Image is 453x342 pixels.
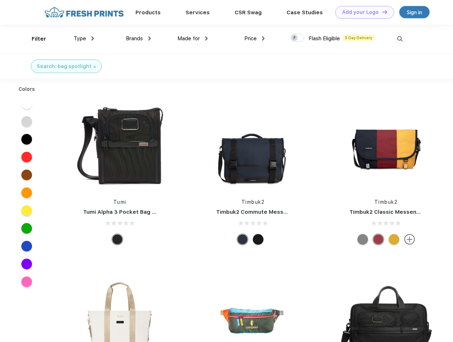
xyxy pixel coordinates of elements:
span: Type [74,35,86,42]
img: fo%20logo%202.webp [42,6,126,19]
div: Filter [32,35,46,43]
img: dropdown.png [262,36,265,41]
a: Tumi [113,199,127,205]
img: desktop_search.svg [394,33,406,45]
img: DT [382,10,387,14]
div: Eco Bookish [373,234,384,245]
img: func=resize&h=266 [339,97,433,191]
a: Sign in [399,6,430,18]
img: dropdown.png [91,36,94,41]
img: filter_cancel.svg [94,66,96,68]
div: Black [112,234,123,245]
img: func=resize&h=266 [73,97,167,191]
img: func=resize&h=266 [206,97,300,191]
div: Search: bag spotlight [37,63,91,70]
img: dropdown.png [148,36,151,41]
span: Price [244,35,257,42]
div: Colors [13,85,41,93]
a: Timbuk2 [374,199,398,205]
div: Eco Amber [389,234,399,245]
a: Products [135,9,161,16]
div: Eco Black [253,234,263,245]
span: Flash Eligible [309,35,340,42]
div: Add your Logo [342,9,379,15]
div: Sign in [407,8,422,16]
a: Timbuk2 Commute Messenger Bag [216,209,311,215]
span: Made for [177,35,200,42]
a: Timbuk2 Classic Messenger Bag [350,209,438,215]
img: dropdown.png [205,36,208,41]
span: Brands [126,35,143,42]
a: Timbuk2 [241,199,265,205]
div: Eco Nautical [237,234,248,245]
a: Tumi Alpha 3 Pocket Bag Small [83,209,166,215]
span: 5 Day Delivery [343,35,374,41]
div: Eco Gunmetal [357,234,368,245]
img: more.svg [404,234,415,245]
